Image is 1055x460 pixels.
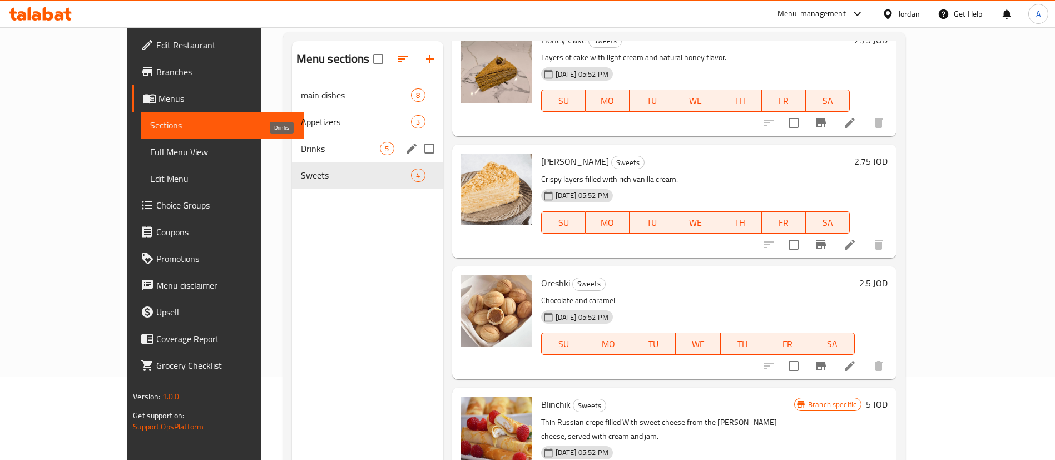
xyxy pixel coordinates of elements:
[588,34,622,48] div: Sweets
[301,115,412,128] span: Appetizers
[296,51,370,67] h2: Menu sections
[132,219,304,245] a: Coupons
[301,88,412,102] span: main dishes
[676,333,721,355] button: WE
[541,172,850,186] p: Crispy layers filled with rich vanilla cream.
[572,278,606,291] div: Sweets
[865,231,892,258] button: delete
[411,115,425,128] div: items
[141,139,304,165] a: Full Menu View
[133,408,184,423] span: Get support on:
[156,252,295,265] span: Promotions
[132,352,304,379] a: Grocery Checklist
[292,82,443,108] div: main dishes8
[586,211,630,234] button: MO
[546,215,581,231] span: SU
[411,169,425,182] div: items
[551,69,613,80] span: [DATE] 05:52 PM
[366,47,390,71] span: Select all sections
[156,65,295,78] span: Branches
[461,275,532,347] img: Oreshki
[546,93,581,109] span: SU
[156,225,295,239] span: Coupons
[806,211,850,234] button: SA
[808,353,834,379] button: Branch-specific-item
[586,90,630,112] button: MO
[634,93,669,109] span: TU
[636,336,672,352] span: TU
[150,145,295,159] span: Full Menu View
[573,278,605,290] span: Sweets
[722,93,757,109] span: TH
[156,332,295,345] span: Coverage Report
[573,399,606,412] span: Sweets
[722,215,757,231] span: TH
[804,399,861,410] span: Branch specific
[156,305,295,319] span: Upsell
[551,447,613,458] span: [DATE] 05:52 PM
[541,396,571,413] span: Blinchik
[766,215,801,231] span: FR
[865,110,892,136] button: delete
[133,389,160,404] span: Version:
[717,211,761,234] button: TH
[156,199,295,212] span: Choice Groups
[865,353,892,379] button: delete
[412,170,424,181] span: 4
[854,32,888,48] h6: 2.75 JOD
[762,90,806,112] button: FR
[380,142,394,155] div: items
[461,154,532,225] img: Napoleon Cake
[777,7,846,21] div: Menu-management
[132,272,304,299] a: Menu disclaimer
[770,336,806,352] span: FR
[301,142,380,155] span: Drinks
[721,333,766,355] button: TH
[150,172,295,185] span: Edit Menu
[292,135,443,162] div: Drinks5edit
[541,153,609,170] span: [PERSON_NAME]
[132,245,304,272] a: Promotions
[725,336,761,352] span: TH
[843,359,856,373] a: Edit menu item
[634,215,669,231] span: TU
[541,211,586,234] button: SU
[390,46,417,72] span: Sort sections
[810,215,845,231] span: SA
[765,333,810,355] button: FR
[411,88,425,102] div: items
[403,140,420,157] button: edit
[859,275,888,291] h6: 2.5 JOD
[132,85,304,112] a: Menus
[678,93,713,109] span: WE
[630,211,673,234] button: TU
[541,294,855,308] p: Chocolate and caramel
[417,46,443,72] button: Add section
[292,162,443,189] div: Sweets4
[292,108,443,135] div: Appetizers3
[589,34,621,47] span: Sweets
[156,359,295,372] span: Grocery Checklist
[673,90,717,112] button: WE
[551,190,613,201] span: [DATE] 05:52 PM
[843,238,856,251] a: Edit menu item
[612,156,644,169] span: Sweets
[673,211,717,234] button: WE
[546,336,582,352] span: SU
[808,231,834,258] button: Branch-specific-item
[717,90,761,112] button: TH
[898,8,920,20] div: Jordan
[586,333,631,355] button: MO
[301,169,412,182] div: Sweets
[132,325,304,352] a: Coverage Report
[766,93,801,109] span: FR
[541,333,586,355] button: SU
[541,90,586,112] button: SU
[1036,8,1041,20] span: A
[573,399,606,412] div: Sweets
[782,233,805,256] span: Select to update
[156,38,295,52] span: Edit Restaurant
[866,397,888,412] h6: 5 JOD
